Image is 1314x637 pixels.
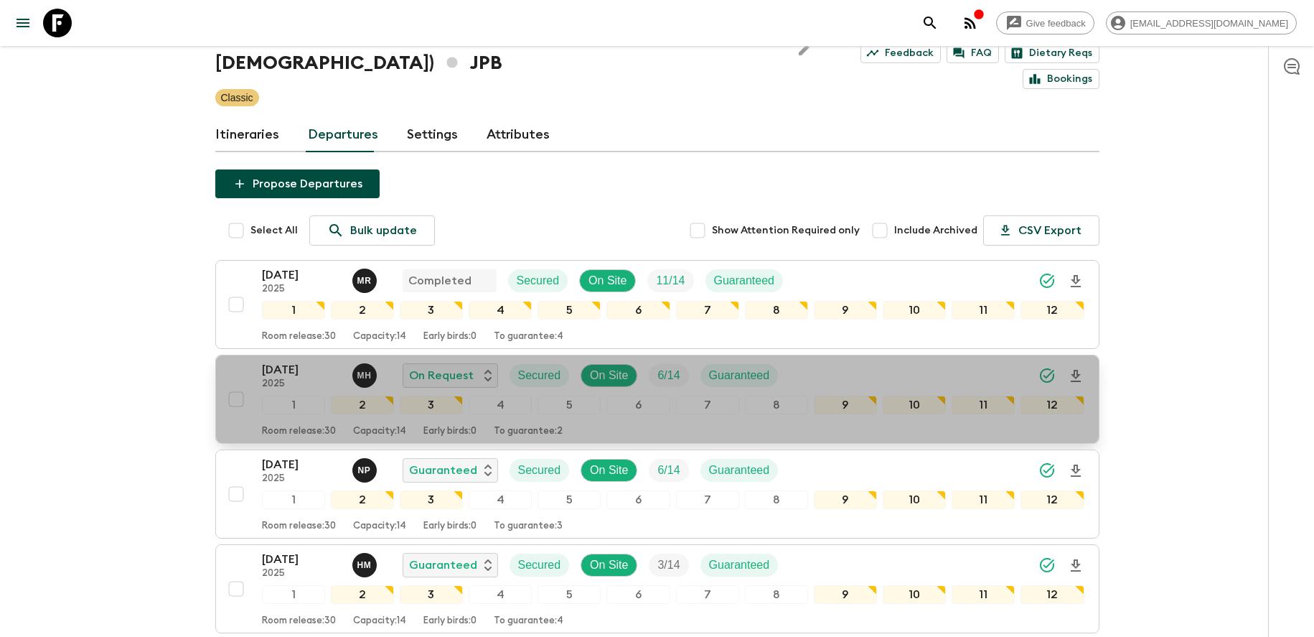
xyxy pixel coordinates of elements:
p: [DATE] [262,456,341,473]
a: Feedback [860,43,941,63]
p: To guarantee: 2 [494,426,563,437]
a: Itineraries [215,118,279,152]
p: Completed [408,272,471,289]
div: 7 [676,301,739,320]
div: 8 [745,490,808,509]
div: 11 [952,396,1015,414]
div: 10 [883,396,946,414]
div: Secured [510,364,570,387]
div: 11 [952,585,1015,604]
div: 6 [606,396,670,414]
span: Include Archived [894,223,977,238]
button: HM [352,553,380,577]
p: Guaranteed [709,462,770,479]
svg: Download Onboarding [1067,273,1084,290]
svg: Download Onboarding [1067,462,1084,480]
a: Settings [407,118,458,152]
div: 3 [400,490,463,509]
button: [DATE]2025Mamico ReichCompletedSecuredOn SiteTrip FillGuaranteed123456789101112Room release:30Cap... [215,260,1099,349]
div: 7 [676,396,739,414]
p: Classic [221,90,253,105]
div: 11 [952,490,1015,509]
div: 8 [745,301,808,320]
p: Secured [518,367,561,384]
p: Guaranteed [709,367,770,384]
span: Naoko Pogede [352,462,380,474]
p: Early birds: 0 [423,331,477,343]
button: MH [352,363,380,388]
div: 3 [400,396,463,414]
button: Edit Adventure Title [791,20,820,78]
a: Bulk update [309,215,435,246]
div: 6 [606,585,670,604]
p: N P [358,465,371,476]
p: 11 / 14 [656,272,685,289]
div: 5 [538,490,601,509]
p: Secured [518,462,561,479]
div: 12 [1020,585,1084,604]
p: Guaranteed [409,462,477,479]
p: On Request [409,367,474,384]
span: [EMAIL_ADDRESS][DOMAIN_NAME] [1122,18,1296,29]
span: Give feedback [1018,18,1094,29]
p: M H [357,370,372,381]
span: Mayumi Hosokawa [352,368,380,379]
div: 9 [814,396,877,414]
div: Trip Fill [647,269,693,292]
h1: [GEOGRAPHIC_DATA]: Another World (Ages [DEMOGRAPHIC_DATA]) JPB [215,20,780,78]
div: 1 [262,585,325,604]
div: 9 [814,301,877,320]
a: Bookings [1023,69,1099,89]
div: 4 [469,585,532,604]
div: 5 [538,396,601,414]
div: Trip Fill [649,459,688,482]
p: 3 / 14 [657,557,680,574]
a: Give feedback [996,11,1094,34]
p: Early birds: 0 [423,426,477,437]
div: 1 [262,396,325,414]
p: On Site [588,272,627,289]
div: Trip Fill [649,554,688,577]
div: 10 [883,301,946,320]
div: 10 [883,585,946,604]
div: Secured [510,554,570,577]
span: Mamico Reich [352,273,380,284]
p: 2025 [262,473,341,485]
div: 1 [262,301,325,320]
p: To guarantee: 4 [494,331,563,343]
p: Capacity: 14 [353,426,406,437]
span: Haruhi Makino [352,557,380,569]
div: 12 [1020,301,1084,320]
div: 4 [469,490,532,509]
svg: Synced Successfully [1038,367,1056,384]
div: 12 [1020,490,1084,509]
button: [DATE]2025Mayumi HosokawaOn RequestSecuredOn SiteTrip FillGuaranteed123456789101112Room release:3... [215,355,1099,444]
a: Dietary Reqs [1005,43,1099,63]
div: 5 [538,585,601,604]
div: 3 [400,585,463,604]
button: [DATE]2025Haruhi MakinoGuaranteedSecuredOn SiteTrip FillGuaranteed123456789101112Room release:30C... [215,544,1099,633]
div: 4 [469,396,532,414]
div: 2 [331,301,394,320]
p: To guarantee: 3 [494,521,563,532]
p: 2025 [262,378,341,390]
div: 11 [952,301,1015,320]
p: H M [357,559,372,571]
div: 2 [331,396,394,414]
a: FAQ [947,43,999,63]
div: 9 [814,585,877,604]
p: Room release: 30 [262,521,336,532]
svg: Synced Successfully [1038,272,1056,289]
button: Propose Departures [215,169,380,198]
div: 9 [814,490,877,509]
button: [DATE]2025Naoko PogedeGuaranteedSecuredOn SiteTrip FillGuaranteed123456789101112Room release:30Ca... [215,450,1099,539]
p: Capacity: 14 [353,331,406,343]
p: 6 / 14 [657,462,680,479]
p: [DATE] [262,551,341,568]
p: Early birds: 0 [423,521,477,532]
div: 10 [883,490,946,509]
p: On Site [590,462,628,479]
span: Select All [250,223,298,238]
div: 3 [400,301,463,320]
div: Secured [508,269,568,292]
